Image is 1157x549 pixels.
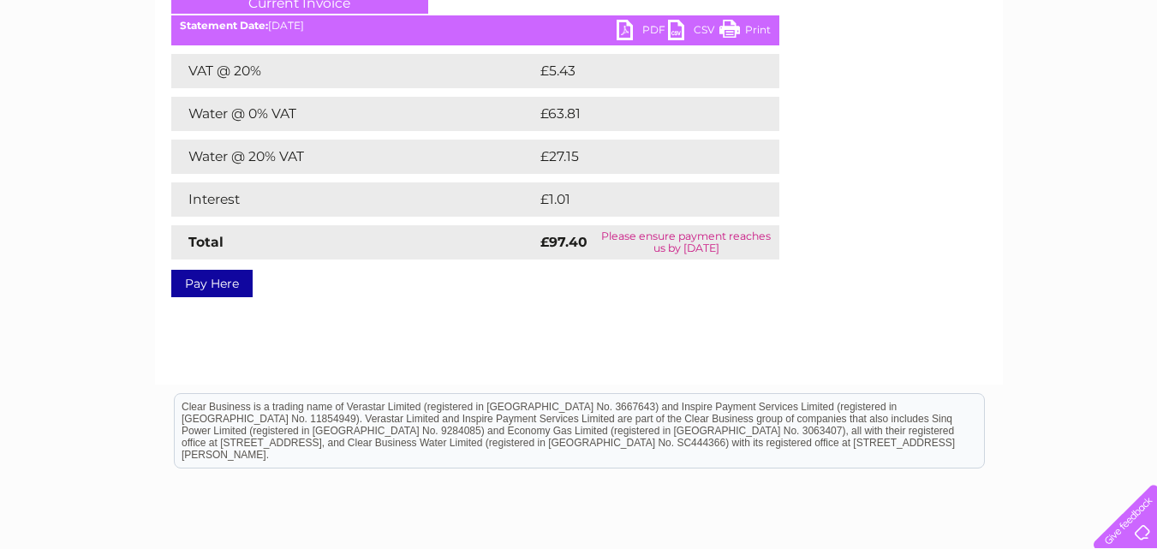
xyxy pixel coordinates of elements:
a: Log out [1100,73,1141,86]
td: Please ensure payment reaches us by [DATE] [593,225,778,260]
div: [DATE] [171,20,779,32]
td: £27.15 [536,140,742,174]
strong: Total [188,234,224,250]
a: Water [856,73,888,86]
a: Blog [1008,73,1033,86]
td: Water @ 20% VAT [171,140,536,174]
a: 0333 014 3131 [834,9,952,30]
td: £5.43 [536,54,739,88]
a: Pay Here [171,270,253,297]
a: Energy [898,73,936,86]
td: £1.01 [536,182,735,217]
td: VAT @ 20% [171,54,536,88]
td: Interest [171,182,536,217]
b: Statement Date: [180,19,268,32]
div: Clear Business is a trading name of Verastar Limited (registered in [GEOGRAPHIC_DATA] No. 3667643... [175,9,984,83]
a: Contact [1043,73,1085,86]
a: PDF [617,20,668,45]
td: £63.81 [536,97,743,131]
a: CSV [668,20,719,45]
a: Telecoms [946,73,998,86]
td: Water @ 0% VAT [171,97,536,131]
strong: £97.40 [540,234,587,250]
a: Print [719,20,771,45]
img: logo.png [40,45,128,97]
